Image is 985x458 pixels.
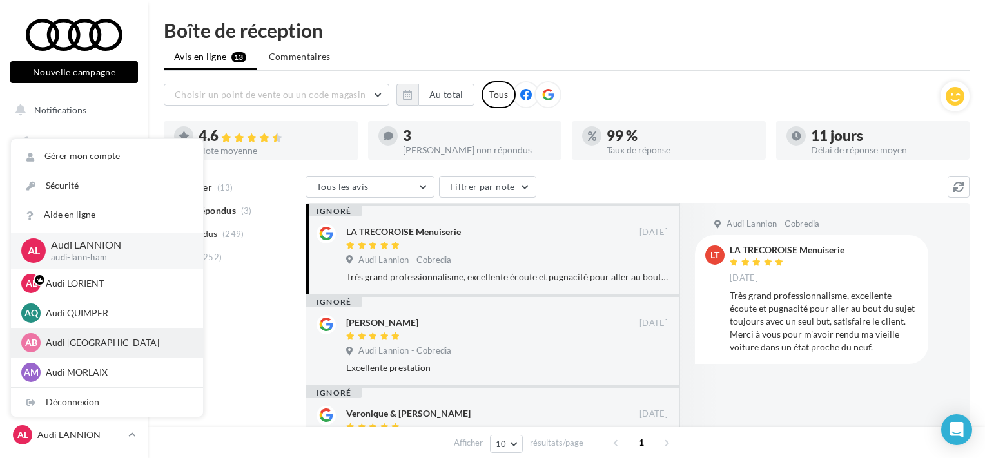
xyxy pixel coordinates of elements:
span: Commentaires [269,50,331,63]
span: 1 [631,432,652,453]
span: Afficher [454,437,483,449]
span: résultats/page [530,437,583,449]
div: Très grand professionnalisme, excellente écoute et pugnacité pour aller au bout du sujet toujours... [346,271,668,283]
div: ignoré [306,297,362,307]
a: Gérer mon compte [11,142,203,171]
span: [DATE] [639,227,668,238]
a: AL Audi LANNION [10,423,138,447]
span: AQ [24,307,38,320]
span: (249) [222,229,244,239]
a: Campagnes [8,226,141,253]
p: Audi LANNION [51,238,182,253]
button: 10 [490,435,523,453]
button: Tous les avis [306,176,434,198]
div: 3 [403,129,552,143]
div: Boîte de réception [164,21,970,40]
button: Choisir un point de vente ou un code magasin [164,84,389,106]
span: Opérations [34,137,79,148]
div: 4.6 [199,129,347,144]
span: [DATE] [730,272,758,284]
span: Tous les avis [317,181,369,192]
div: 99 % [607,129,756,143]
p: Audi LORIENT [46,277,188,290]
span: AB [25,336,37,349]
span: AL [28,243,40,258]
a: Visibilité en ligne [8,194,141,221]
div: LA TRECOROISE Menuiserie [730,245,844,254]
button: Au total [418,84,474,106]
div: 11 jours [811,129,960,143]
button: Au total [396,84,474,106]
a: PLV et print personnalisable [8,290,141,328]
span: (252) [200,252,222,262]
p: Audi LANNION [37,428,123,441]
p: Audi MORLAIX [46,366,188,379]
span: Audi Lannion - Cobredia [727,218,819,230]
a: Sécurité [11,171,203,200]
span: Audi Lannion - Cobredia [358,254,451,266]
a: Aide en ligne [11,200,203,229]
div: Veronique & [PERSON_NAME] [346,407,471,420]
button: Nouvelle campagne [10,61,138,83]
div: LA TRECOROISE Menuiserie [346,225,461,238]
span: 10 [496,439,507,449]
div: Déconnexion [11,388,203,417]
div: [PERSON_NAME] [346,316,418,329]
span: (13) [217,182,233,193]
a: Médiathèque [8,258,141,285]
span: LT [710,249,719,262]
button: Filtrer par note [439,176,536,198]
p: audi-lann-ham [51,252,182,263]
span: [DATE] [639,318,668,329]
div: Très grand professionnalisme, excellente écoute et pugnacité pour aller au bout du sujet toujours... [730,289,918,354]
span: AL [26,277,37,290]
div: Excellente prestation [346,361,668,374]
a: Opérations [8,129,141,156]
div: Délai de réponse moyen [811,146,960,155]
span: Notifications [34,104,86,115]
p: Audi QUIMPER [46,307,188,320]
span: [DATE] [639,408,668,420]
div: Tous [482,81,516,108]
div: [PERSON_NAME] non répondus [403,146,552,155]
div: Note moyenne [199,146,347,155]
span: AL [17,428,28,441]
a: Boîte de réception13 [8,160,141,188]
button: Notifications [8,97,135,124]
span: Choisir un point de vente ou un code magasin [175,89,366,100]
div: ignoré [306,206,362,216]
span: AM [24,366,39,379]
div: Open Intercom Messenger [941,414,972,445]
div: ignoré [306,388,362,398]
span: Audi Lannion - Cobredia [358,345,451,357]
div: Taux de réponse [607,146,756,155]
p: Audi [GEOGRAPHIC_DATA] [46,336,188,349]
